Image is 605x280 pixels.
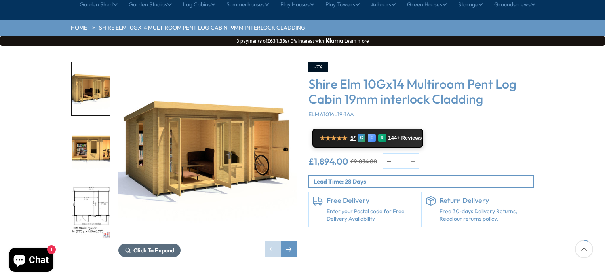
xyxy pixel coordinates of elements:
[314,177,533,185] p: Lead Time: 28 Days
[350,159,377,164] del: £2,034.00
[327,196,417,205] h6: Free Delivery
[71,185,110,240] div: 3 / 11
[281,241,297,257] div: Next slide
[99,24,305,32] a: Shire Elm 10Gx14 Multiroom Pent Log Cabin 19mm interlock Cladding
[358,134,365,142] div: G
[308,76,534,107] h3: Shire Elm 10Gx14 Multiroom Pent Log Cabin 19mm interlock Cladding
[312,129,423,148] a: ★★★★★ 5* G E R 144+ Reviews
[72,186,110,239] img: Elm2990x419010x1419mmPLAN_03906ce9-f245-4f29-b63a-0a9fc3b37f33_200x200.jpg
[368,134,376,142] div: E
[71,124,110,178] div: 2 / 11
[265,241,281,257] div: Previous slide
[439,208,530,223] p: Free 30-days Delivery Returns, Read our returns policy.
[71,62,110,116] div: 1 / 11
[118,244,181,257] button: Click To Expand
[71,24,87,32] a: HOME
[308,62,328,72] div: -7%
[388,135,400,141] span: 144+
[401,135,422,141] span: Reviews
[327,208,417,223] a: Enter your Postal code for Free Delivery Availability
[320,134,347,142] span: ★★★★★
[308,111,354,118] span: ELMA1014L19-1AA
[439,196,530,205] h6: Return Delivery
[308,157,348,166] ins: £1,894.00
[118,62,297,240] img: Shire Elm 10Gx14 Multiroom Pent Log Cabin 19mm interlock Cladding - Best Shed
[118,62,297,257] div: 1 / 11
[133,247,174,254] span: Click To Expand
[72,125,110,177] img: Elm2990x419010x1419mm000lifestyle_0458a933-2e40-4a08-b390-b53926bfbfbf_200x200.jpg
[6,248,56,274] inbox-online-store-chat: Shopify online store chat
[378,134,386,142] div: R
[72,62,110,115] img: Elm2990x419010x1419mm030lifestyle_ffc7861f-054b-43f1-9d89-4b5e3059d434_200x200.jpg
